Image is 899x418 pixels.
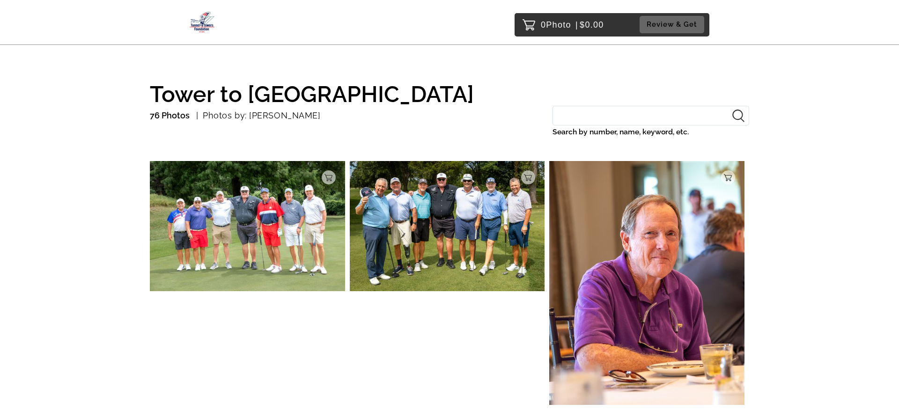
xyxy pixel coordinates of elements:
[546,17,571,32] span: Photo
[541,17,604,32] p: 0 $0.00
[575,20,578,29] span: |
[150,108,190,123] p: 76 Photos
[549,161,744,405] img: 220760
[640,16,704,33] button: Review & Get
[553,125,749,139] label: Search by number, name, keyword, etc.
[350,161,545,291] img: 220756
[640,16,707,33] a: Review & Get
[190,12,214,33] img: Snapphound Logo
[150,161,345,291] img: 220755
[196,108,321,123] p: Photos by: [PERSON_NAME]
[150,82,749,106] h1: Tower to [GEOGRAPHIC_DATA]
